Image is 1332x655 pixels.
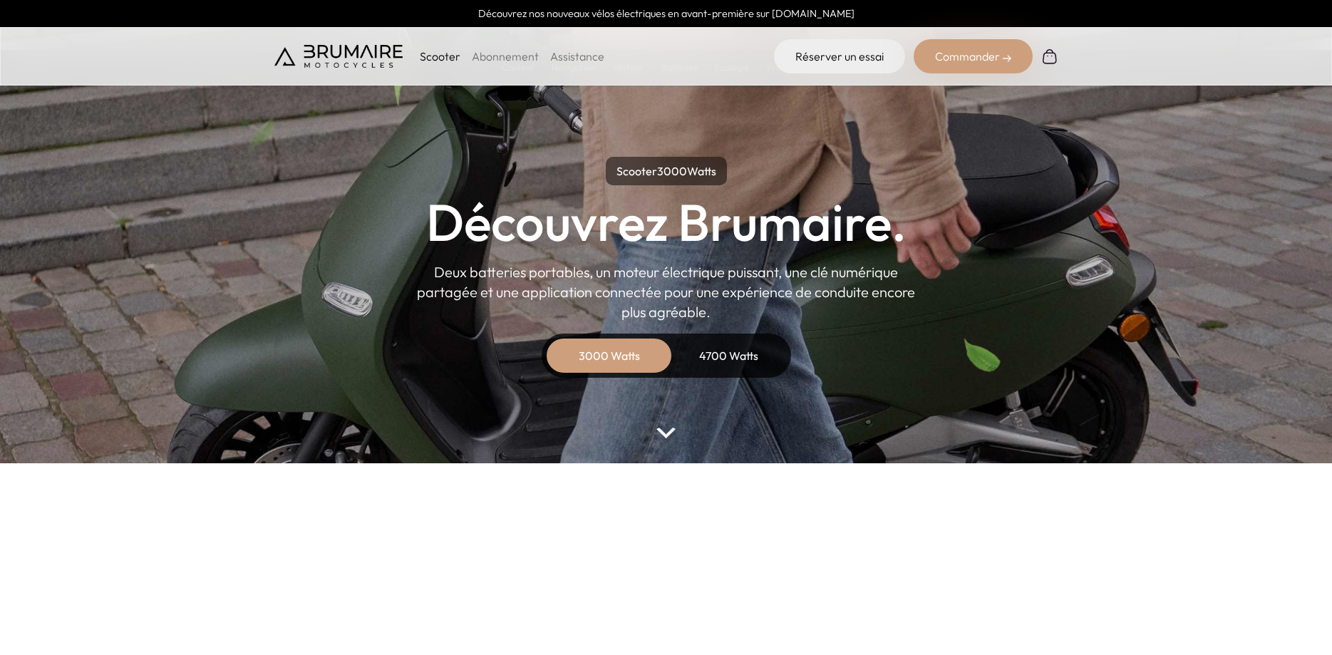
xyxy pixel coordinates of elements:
img: right-arrow-2.png [1003,54,1011,63]
p: Scooter [420,48,460,65]
a: Assistance [550,49,604,63]
img: Brumaire Motocycles [274,45,403,68]
p: Deux batteries portables, un moteur électrique puissant, une clé numérique partagée et une applic... [417,262,916,322]
h1: Découvrez Brumaire. [426,197,907,248]
p: Scooter Watts [606,157,727,185]
div: Commander [914,39,1033,73]
div: 3000 Watts [552,339,666,373]
div: 4700 Watts [672,339,786,373]
a: Abonnement [472,49,539,63]
a: Réserver un essai [774,39,905,73]
span: 3000 [657,164,687,178]
img: Panier [1041,48,1058,65]
img: arrow-bottom.png [656,428,675,438]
